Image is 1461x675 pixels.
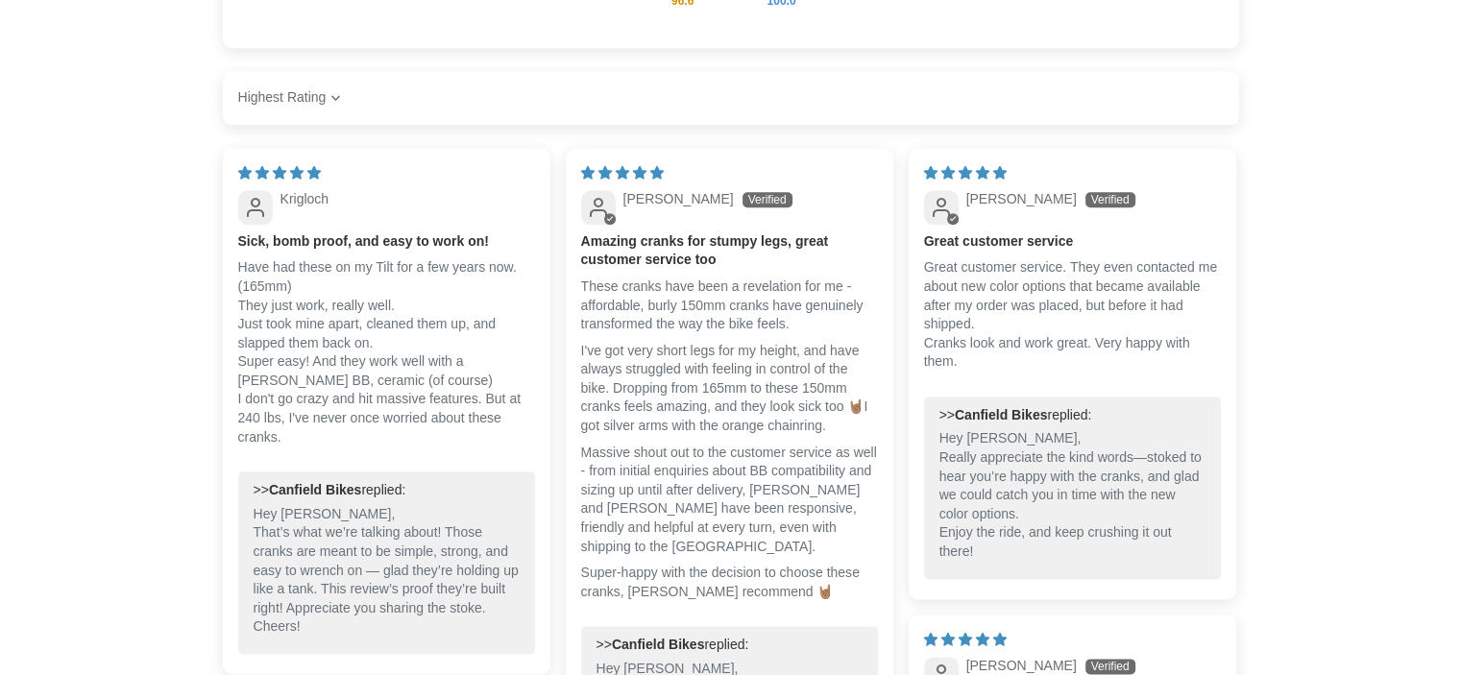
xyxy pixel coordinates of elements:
p: Hey [PERSON_NAME], Really appreciate the kind words—stoked to hear you’re happy with the cranks, ... [939,429,1205,561]
div: >> replied: [939,406,1205,425]
p: Massive shout out to the customer service as well - from initial enquiries about BB compatibility... [581,444,878,557]
p: Have had these on my Tilt for a few years now. (165mm) They just work, really well. Just took min... [238,258,535,446]
span: 5 star review [581,165,664,181]
p: Great customer service. They even contacted me about new color options that became available afte... [924,258,1221,372]
span: 5 star review [924,165,1007,181]
b: Canfield Bikes [955,407,1047,422]
span: [PERSON_NAME] [966,658,1077,673]
p: Hey [PERSON_NAME], That’s what we’re talking about! Those cranks are meant to be simple, strong, ... [254,505,520,637]
b: Great customer service [924,232,1221,252]
p: Super-happy with the decision to choose these cranks, [PERSON_NAME] recommend 🤘🏽 [581,564,878,601]
span: [PERSON_NAME] [966,191,1077,206]
span: 5 star review [238,165,321,181]
span: Krigloch [280,191,329,206]
select: Sort dropdown [238,79,346,117]
p: I've got very short legs for my height, and have always struggled with feeling in control of the ... [581,342,878,436]
span: [PERSON_NAME] [623,191,734,206]
b: Canfield Bikes [269,482,361,497]
div: >> replied: [597,636,863,655]
b: Sick, bomb proof, and easy to work on! [238,232,535,252]
span: 5 star review [924,632,1007,647]
div: >> replied: [254,481,520,500]
b: Amazing cranks for stumpy legs, great customer service too [581,232,878,270]
p: These cranks have been a revelation for me - affordable, burly 150mm cranks have genuinely transf... [581,277,878,334]
b: Canfield Bikes [612,637,704,652]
